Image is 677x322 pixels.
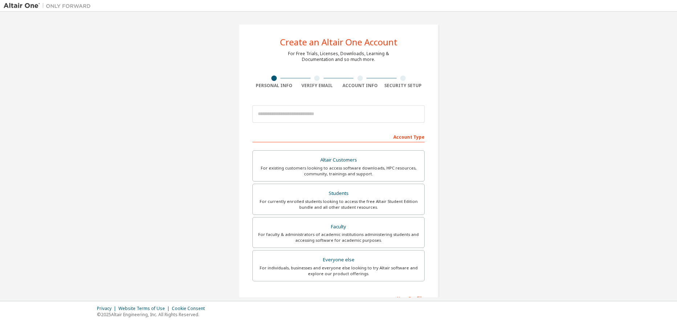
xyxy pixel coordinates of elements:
div: Security Setup [382,83,425,89]
div: For Free Trials, Licenses, Downloads, Learning & Documentation and so much more. [288,51,389,62]
div: Your Profile [252,292,425,304]
div: For existing customers looking to access software downloads, HPC resources, community, trainings ... [257,165,420,177]
div: Website Terms of Use [118,306,172,311]
div: Privacy [97,306,118,311]
div: Verify Email [296,83,339,89]
div: Everyone else [257,255,420,265]
div: Cookie Consent [172,306,209,311]
div: Account Type [252,131,425,142]
div: Account Info [338,83,382,89]
div: For individuals, businesses and everyone else looking to try Altair software and explore our prod... [257,265,420,277]
div: Faculty [257,222,420,232]
div: Students [257,188,420,199]
div: Create an Altair One Account [280,38,397,46]
div: Altair Customers [257,155,420,165]
img: Altair One [4,2,94,9]
p: © 2025 Altair Engineering, Inc. All Rights Reserved. [97,311,209,318]
div: For faculty & administrators of academic institutions administering students and accessing softwa... [257,232,420,243]
div: For currently enrolled students looking to access the free Altair Student Edition bundle and all ... [257,199,420,210]
div: Personal Info [252,83,296,89]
